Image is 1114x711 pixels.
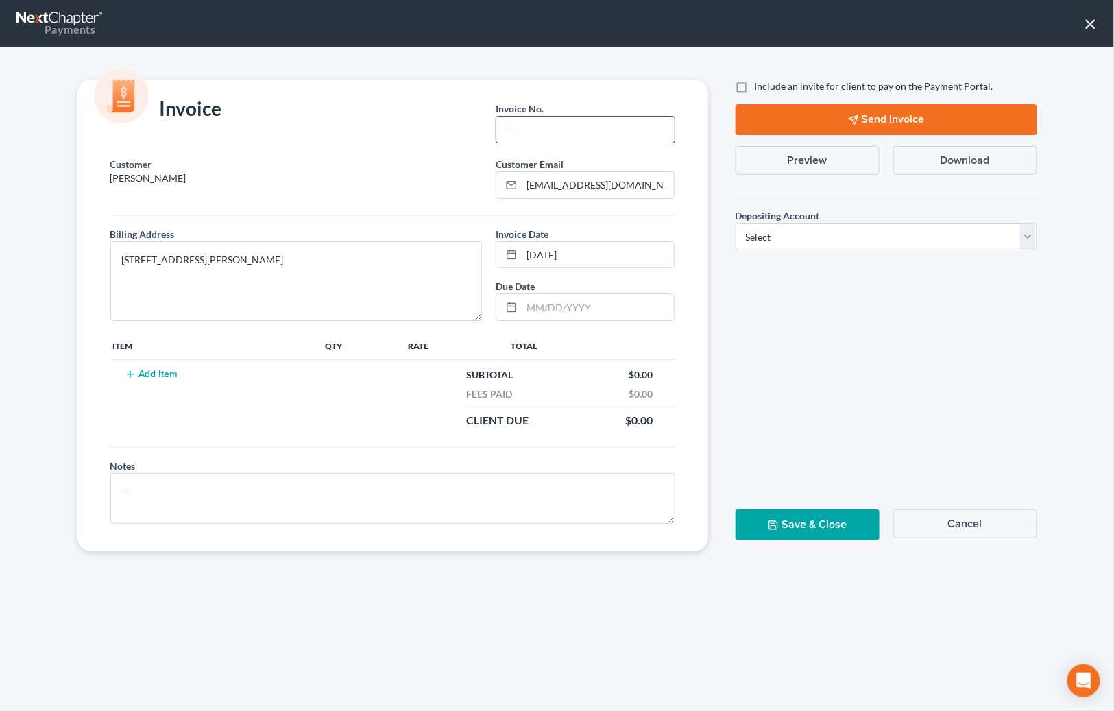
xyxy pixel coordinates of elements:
[496,103,544,115] span: Invoice No.
[110,228,175,240] span: Billing Address
[893,509,1037,538] button: Cancel
[496,158,564,170] span: Customer Email
[500,332,675,359] th: Total
[736,210,820,221] span: Depositing Account
[322,332,404,359] th: Qty
[522,242,674,268] input: MM/DD/YYYY
[736,146,880,175] button: Preview
[460,387,520,401] div: Fees Paid
[736,509,880,540] button: Save & Close
[893,146,1037,175] button: Download
[16,22,95,37] div: Payments
[121,369,182,380] button: Add Item
[1067,664,1100,697] div: Open Intercom Messenger
[619,413,660,429] div: $0.00
[110,171,483,185] p: [PERSON_NAME]
[522,294,674,320] input: MM/DD/YYYY
[405,332,500,359] th: Rate
[622,368,660,382] div: $0.00
[16,7,104,40] a: Payments
[496,228,548,240] span: Invoice Date
[460,413,536,429] div: Client Due
[110,459,136,473] label: Notes
[460,368,520,382] div: Subtotal
[622,387,660,401] div: $0.00
[1085,12,1098,34] button: ×
[736,104,1037,135] button: Send Invoice
[755,80,993,92] span: Include an invite for client to pay on the Payment Portal.
[496,279,535,293] label: Due Date
[496,117,674,143] input: --
[94,69,149,123] img: icon-money-cc55cd5b71ee43c44ef0efbab91310903cbf28f8221dba23c0d5ca797e203e98.svg
[522,172,674,198] input: Enter email...
[104,96,229,123] div: Invoice
[110,157,152,171] label: Customer
[110,332,323,359] th: Item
